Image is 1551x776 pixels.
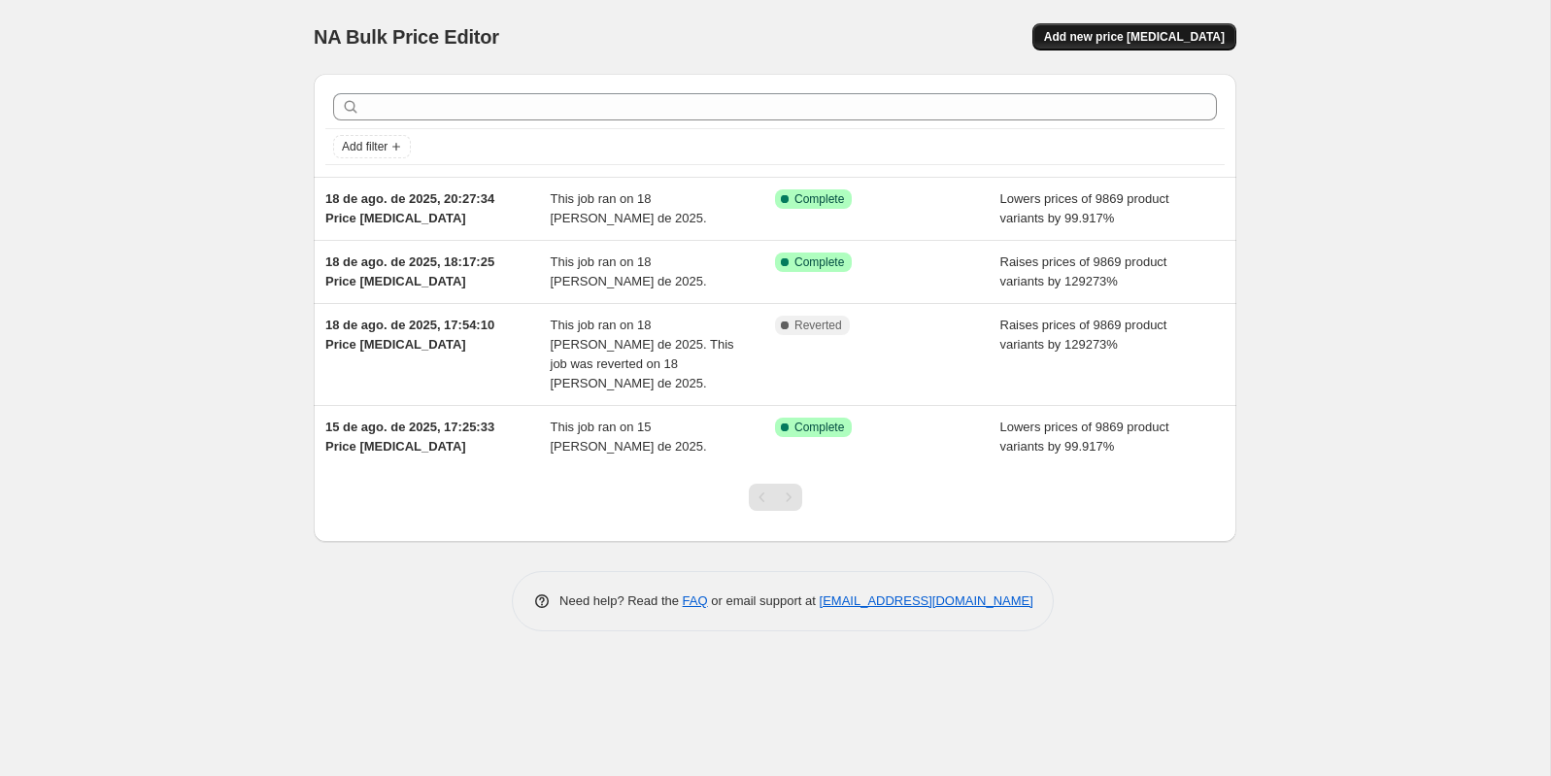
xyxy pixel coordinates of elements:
[1000,191,1169,225] span: Lowers prices of 9869 product variants by 99.917%
[794,191,844,207] span: Complete
[314,26,499,48] span: NA Bulk Price Editor
[325,254,494,288] span: 18 de ago. de 2025, 18:17:25 Price [MEDICAL_DATA]
[1000,318,1167,352] span: Raises prices of 9869 product variants by 129273%
[794,254,844,270] span: Complete
[342,139,388,154] span: Add filter
[551,318,734,390] span: This job ran on 18 [PERSON_NAME] de 2025. This job was reverted on 18 [PERSON_NAME] de 2025.
[551,420,707,454] span: This job ran on 15 [PERSON_NAME] de 2025.
[749,484,802,511] nav: Pagination
[325,420,494,454] span: 15 de ago. de 2025, 17:25:33 Price [MEDICAL_DATA]
[683,593,708,608] a: FAQ
[551,254,707,288] span: This job ran on 18 [PERSON_NAME] de 2025.
[794,420,844,435] span: Complete
[794,318,842,333] span: Reverted
[333,135,411,158] button: Add filter
[1000,420,1169,454] span: Lowers prices of 9869 product variants by 99.917%
[708,593,820,608] span: or email support at
[820,593,1033,608] a: [EMAIL_ADDRESS][DOMAIN_NAME]
[1032,23,1236,51] button: Add new price [MEDICAL_DATA]
[559,593,683,608] span: Need help? Read the
[1000,254,1167,288] span: Raises prices of 9869 product variants by 129273%
[325,318,494,352] span: 18 de ago. de 2025, 17:54:10 Price [MEDICAL_DATA]
[551,191,707,225] span: This job ran on 18 [PERSON_NAME] de 2025.
[325,191,494,225] span: 18 de ago. de 2025, 20:27:34 Price [MEDICAL_DATA]
[1044,29,1225,45] span: Add new price [MEDICAL_DATA]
